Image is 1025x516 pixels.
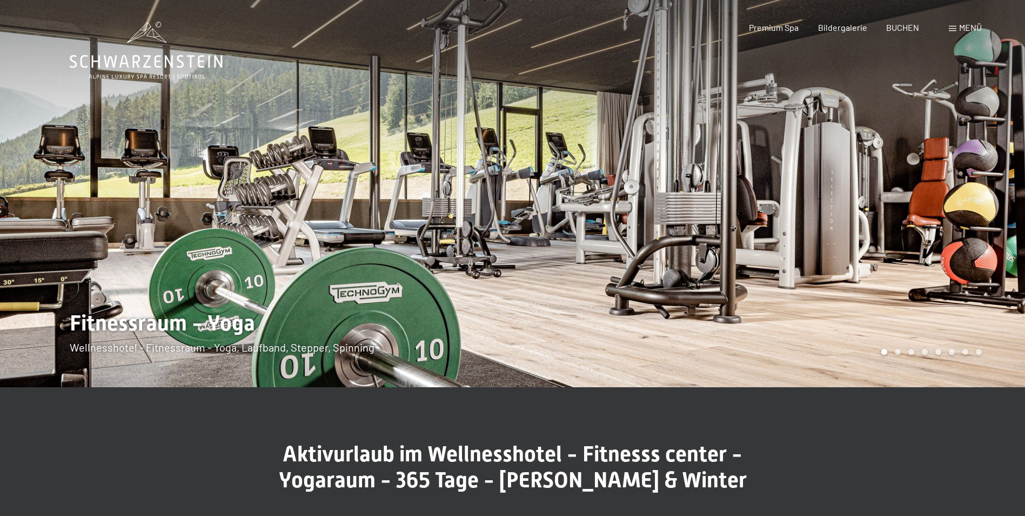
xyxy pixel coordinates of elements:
a: Bildergalerie [818,22,867,32]
span: Aktivurlaub im Wellnesshotel - Fitnesss center - Yogaraum - 365 Tage - [PERSON_NAME] & Winter [279,441,747,493]
div: Carousel Page 7 [962,349,968,355]
a: BUCHEN [886,22,919,32]
div: Carousel Page 4 [922,349,928,355]
div: Carousel Page 5 [935,349,941,355]
div: Carousel Page 6 [949,349,955,355]
div: Carousel Page 1 (Current Slide) [881,349,887,355]
a: Premium Spa [749,22,799,32]
span: Menü [959,22,982,32]
div: Carousel Page 2 [895,349,901,355]
div: Carousel Page 8 [976,349,982,355]
div: Carousel Pagination [877,349,982,355]
div: Carousel Page 3 [908,349,914,355]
